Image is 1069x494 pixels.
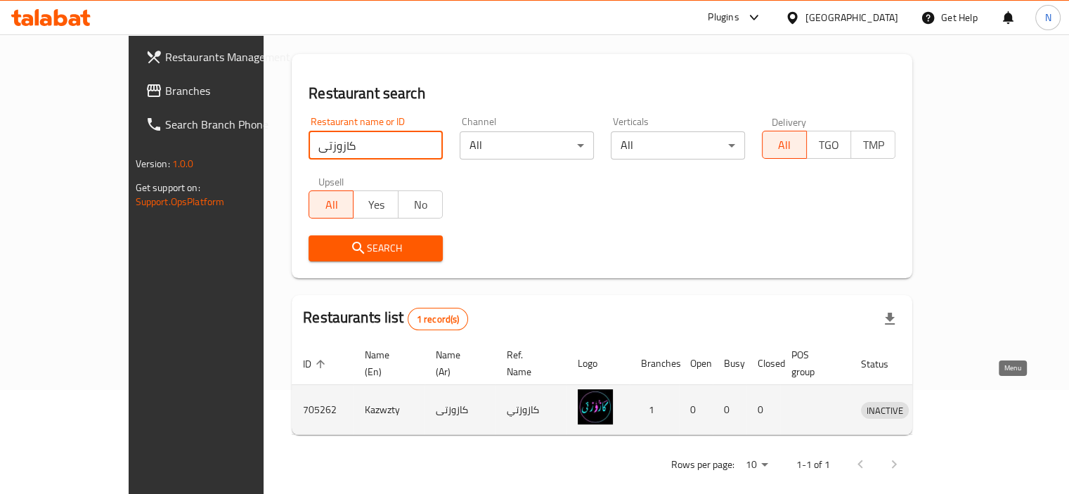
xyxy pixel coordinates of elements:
[812,135,846,155] span: TGO
[578,389,613,424] img: Kazwzty
[679,385,713,435] td: 0
[165,48,296,65] span: Restaurants Management
[365,346,408,380] span: Name (En)
[425,385,495,435] td: كازوزتى
[134,108,307,141] a: Search Branch Phone
[136,178,200,197] span: Get support on:
[398,190,443,219] button: No
[136,193,225,211] a: Support.OpsPlatform
[134,40,307,74] a: Restaurants Management
[566,342,630,385] th: Logo
[873,302,907,336] div: Export file
[850,131,895,159] button: TMP
[303,307,468,330] h2: Restaurants list
[292,342,974,435] table: enhanced table
[670,456,734,474] p: Rows per page:
[861,356,907,372] span: Status
[303,356,330,372] span: ID
[136,155,170,173] span: Version:
[857,135,890,155] span: TMP
[353,190,398,219] button: Yes
[861,402,909,419] div: INACTIVE
[507,346,550,380] span: Ref. Name
[309,131,443,160] input: Search for restaurant name or ID..
[630,342,679,385] th: Branches
[791,346,833,380] span: POS group
[134,74,307,108] a: Branches
[762,131,807,159] button: All
[318,176,344,186] label: Upsell
[408,308,469,330] div: Total records count
[1044,10,1051,25] span: N
[746,385,780,435] td: 0
[861,403,909,419] span: INACTIVE
[739,455,773,476] div: Rows per page:
[805,10,898,25] div: [GEOGRAPHIC_DATA]
[746,342,780,385] th: Closed
[315,195,348,215] span: All
[713,385,746,435] td: 0
[679,342,713,385] th: Open
[708,9,739,26] div: Plugins
[806,131,851,159] button: TGO
[772,117,807,126] label: Delivery
[611,131,745,160] div: All
[408,313,468,326] span: 1 record(s)
[292,385,354,435] td: 705262
[460,131,594,160] div: All
[309,83,895,104] h2: Restaurant search
[309,190,354,219] button: All
[495,385,566,435] td: كازوزتي
[630,385,679,435] td: 1
[796,456,829,474] p: 1-1 of 1
[404,195,437,215] span: No
[165,116,296,133] span: Search Branch Phone
[165,82,296,99] span: Branches
[354,385,425,435] td: Kazwzty
[436,346,479,380] span: Name (Ar)
[172,155,194,173] span: 1.0.0
[713,342,746,385] th: Busy
[359,195,392,215] span: Yes
[320,240,432,257] span: Search
[309,235,443,261] button: Search
[768,135,801,155] span: All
